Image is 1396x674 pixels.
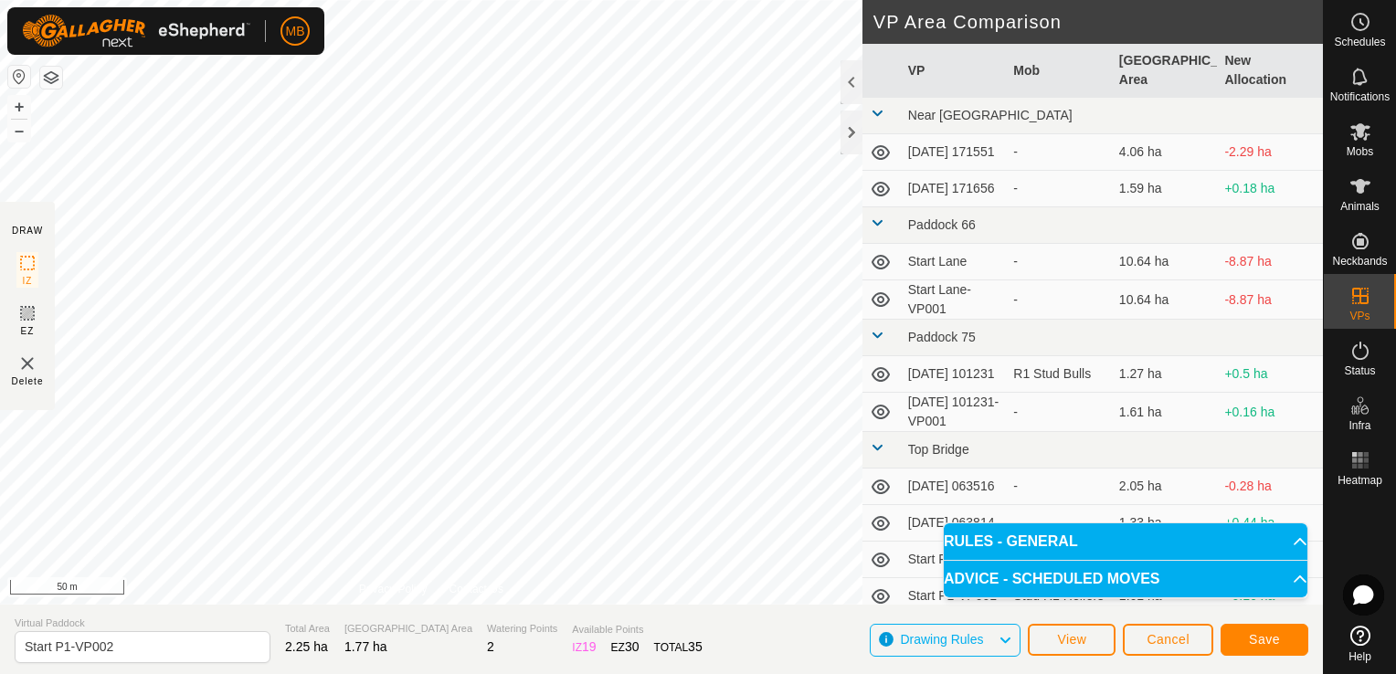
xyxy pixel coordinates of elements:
[1013,513,1105,532] div: -
[1217,134,1323,171] td: -2.29 ha
[1013,477,1105,496] div: -
[12,374,44,388] span: Delete
[944,534,1078,549] span: RULES - GENERAL
[285,621,330,637] span: Total Area
[900,632,983,647] span: Drawing Rules
[1028,624,1116,656] button: View
[1217,244,1323,280] td: -8.87 ha
[12,224,43,237] div: DRAW
[908,330,976,344] span: Paddock 75
[1217,505,1323,542] td: +0.44 ha
[582,639,597,654] span: 19
[908,217,976,232] span: Paddock 66
[359,581,428,597] a: Privacy Policy
[901,244,1007,280] td: Start Lane
[1221,624,1308,656] button: Save
[1217,393,1323,432] td: +0.16 ha
[344,621,472,637] span: [GEOGRAPHIC_DATA] Area
[487,639,494,654] span: 2
[8,66,30,88] button: Reset Map
[22,15,250,47] img: Gallagher Logo
[40,67,62,89] button: Map Layers
[654,637,703,657] div: TOTAL
[449,581,503,597] a: Contact Us
[908,442,969,457] span: Top Bridge
[901,393,1007,432] td: [DATE] 101231-VP001
[1112,505,1218,542] td: 1.33 ha
[286,22,305,41] span: MB
[1217,171,1323,207] td: +0.18 ha
[1349,311,1370,321] span: VPs
[1344,365,1375,376] span: Status
[1217,280,1323,320] td: -8.87 ha
[23,274,33,288] span: IZ
[1013,142,1105,162] div: -
[901,134,1007,171] td: [DATE] 171551
[1112,393,1218,432] td: 1.61 ha
[1123,624,1213,656] button: Cancel
[901,578,1007,615] td: Start P1-VP001
[1013,364,1105,384] div: R1 Stud Bulls
[1112,44,1218,98] th: [GEOGRAPHIC_DATA] Area
[1324,618,1396,669] a: Help
[944,523,1307,560] p-accordion-header: RULES - GENERAL
[625,639,640,654] span: 30
[944,561,1307,597] p-accordion-header: ADVICE - SCHEDULED MOVES
[1013,290,1105,310] div: -
[901,280,1007,320] td: Start Lane-VP001
[1347,146,1373,157] span: Mobs
[901,505,1007,542] td: [DATE] 063814
[21,324,35,338] span: EZ
[8,120,30,142] button: –
[908,108,1073,122] span: Near [GEOGRAPHIC_DATA]
[901,356,1007,393] td: [DATE] 101231
[1112,244,1218,280] td: 10.64 ha
[1006,44,1112,98] th: Mob
[1330,91,1390,102] span: Notifications
[901,171,1007,207] td: [DATE] 171656
[901,44,1007,98] th: VP
[944,572,1159,586] span: ADVICE - SCHEDULED MOVES
[344,639,387,654] span: 1.77 ha
[1112,171,1218,207] td: 1.59 ha
[1217,469,1323,505] td: -0.28 ha
[8,96,30,118] button: +
[1334,37,1385,47] span: Schedules
[15,616,270,631] span: Virtual Paddock
[873,11,1323,33] h2: VP Area Comparison
[1013,252,1105,271] div: -
[572,637,596,657] div: IZ
[285,639,328,654] span: 2.25 ha
[688,639,703,654] span: 35
[1112,469,1218,505] td: 2.05 ha
[1057,632,1086,647] span: View
[901,469,1007,505] td: [DATE] 063516
[1217,44,1323,98] th: New Allocation
[572,622,702,637] span: Available Points
[1332,256,1387,267] span: Neckbands
[1340,201,1380,212] span: Animals
[16,353,38,374] img: VP
[1013,403,1105,422] div: -
[1112,134,1218,171] td: 4.06 ha
[1112,356,1218,393] td: 1.27 ha
[1217,356,1323,393] td: +0.5 ha
[487,621,557,637] span: Watering Points
[1147,632,1190,647] span: Cancel
[1112,280,1218,320] td: 10.64 ha
[1249,632,1280,647] span: Save
[1013,179,1105,198] div: -
[1338,475,1382,486] span: Heatmap
[901,542,1007,578] td: Start P1
[1348,651,1371,662] span: Help
[1348,420,1370,431] span: Infra
[611,637,640,657] div: EZ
